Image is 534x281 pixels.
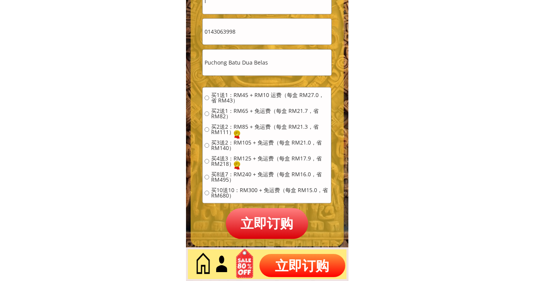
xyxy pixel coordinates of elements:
span: 买10送10：RM300 + 免运费（每盒 RM15.0，省 RM680） [211,187,329,198]
span: 买3送2：RM105 + 免运费（每盒 RM21.0，省 RM140） [211,140,329,151]
span: 买2送2：RM85 + 免运费（每盒 RM21.3，省 RM111） [211,124,329,135]
span: 买2送1：RM65 + 免运费（每盒 RM21.7，省 RM82） [211,108,329,119]
span: 买4送3：RM125 + 免运费（每盒 RM17.9，省 RM218） [211,156,329,167]
input: 地址 [203,49,331,75]
input: 电话 [203,19,331,44]
p: 立即订购 [226,208,309,238]
p: 立即订购 [259,254,345,277]
span: 买8送7：RM240 + 免运费（每盒 RM16.0，省 RM495） [211,172,329,182]
span: 买1送1：RM45 + RM10 运费（每盒 RM27.0，省 RM43） [211,92,329,103]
